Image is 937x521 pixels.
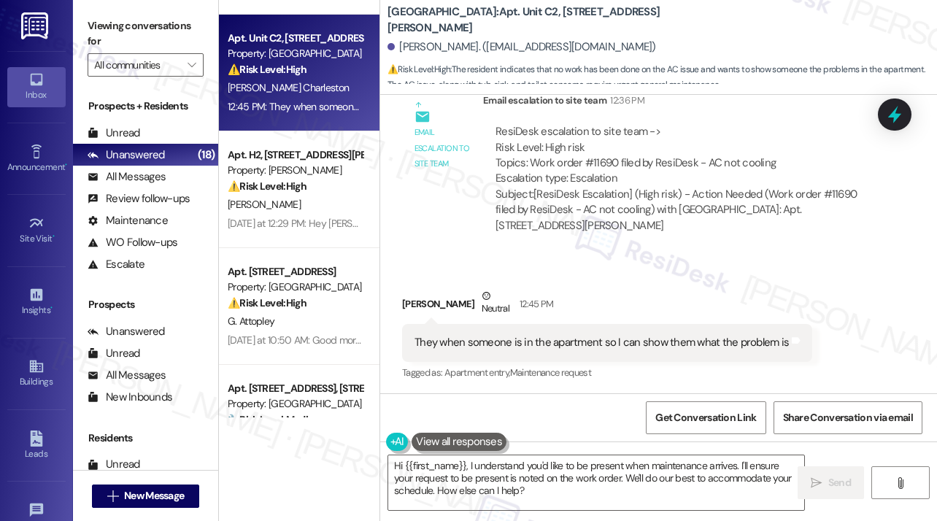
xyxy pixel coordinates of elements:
[88,257,144,272] div: Escalate
[7,211,66,250] a: Site Visit •
[783,410,913,425] span: Share Conversation via email
[895,477,906,489] i: 
[387,62,937,93] span: : The resident indicates that no work has been done on the AC issue and wants to show someone the...
[21,12,51,39] img: ResiDesk Logo
[228,198,301,211] span: [PERSON_NAME]
[228,381,363,396] div: Apt. [STREET_ADDRESS], [STREET_ADDRESS]
[88,213,168,228] div: Maintenance
[387,39,656,55] div: [PERSON_NAME]. ([EMAIL_ADDRESS][DOMAIN_NAME])
[228,180,306,193] strong: ⚠️ Risk Level: High
[228,264,363,279] div: Apt. [STREET_ADDRESS]
[387,63,450,75] strong: ⚠️ Risk Level: High
[496,124,869,187] div: ResiDesk escalation to site team -> Risk Level: High risk Topics: Work order #11690 filed by Resi...
[107,490,118,502] i: 
[94,53,180,77] input: All communities
[774,401,922,434] button: Share Conversation via email
[811,477,822,489] i: 
[496,187,869,234] div: Subject: [ResiDesk Escalation] (High risk) - Action Needed (Work order #11690 filed by ResiDesk -...
[387,4,679,36] b: [GEOGRAPHIC_DATA]: Apt. Unit C2, [STREET_ADDRESS][PERSON_NAME]
[402,362,812,383] div: Tagged as:
[414,125,471,171] div: Email escalation to site team
[7,426,66,466] a: Leads
[88,390,172,405] div: New Inbounds
[50,303,53,313] span: •
[228,314,274,328] span: G. Attopley
[88,126,140,141] div: Unread
[510,366,592,379] span: Maintenance request
[7,67,66,107] a: Inbox
[124,488,184,503] span: New Message
[65,160,67,170] span: •
[228,279,363,295] div: Property: [GEOGRAPHIC_DATA]
[73,297,218,312] div: Prospects
[388,455,804,510] textarea: Hi {{first_name}}, I understand you'd like to be present when maintenance arrives. I'll ensure yo...
[188,59,196,71] i: 
[88,15,204,53] label: Viewing conversations for
[516,296,554,312] div: 12:45 PM
[88,346,140,361] div: Unread
[228,46,363,61] div: Property: [GEOGRAPHIC_DATA]
[228,63,306,76] strong: ⚠️ Risk Level: High
[73,431,218,446] div: Residents
[228,147,363,163] div: Apt. H2, [STREET_ADDRESS][PERSON_NAME]
[444,366,510,379] span: Apartment entry ,
[479,288,512,319] div: Neutral
[7,354,66,393] a: Buildings
[228,31,363,46] div: Apt. Unit C2, [STREET_ADDRESS][PERSON_NAME]
[88,191,190,207] div: Review follow-ups
[228,163,363,178] div: Property: [PERSON_NAME]
[228,413,323,426] strong: 🔧 Risk Level: Medium
[228,81,349,94] span: [PERSON_NAME] Charleston
[646,401,766,434] button: Get Conversation Link
[88,147,165,163] div: Unanswered
[53,231,55,242] span: •
[228,296,306,309] strong: ⚠️ Risk Level: High
[228,217,922,230] div: [DATE] at 12:29 PM: Hey [PERSON_NAME]! I fell behind on rent and need resources or to work out a ...
[88,457,140,472] div: Unread
[88,368,166,383] div: All Messages
[88,235,177,250] div: WO Follow-ups
[88,324,165,339] div: Unanswered
[655,410,756,425] span: Get Conversation Link
[92,485,200,508] button: New Message
[228,100,612,113] div: 12:45 PM: They when someone is in the apartment so I can show them what the problem is
[194,144,218,166] div: (18)
[606,93,644,108] div: 12:36 PM
[88,169,166,185] div: All Messages
[828,475,851,490] span: Send
[228,396,363,412] div: Property: [GEOGRAPHIC_DATA]
[402,288,812,324] div: [PERSON_NAME]
[798,466,864,499] button: Send
[414,335,789,350] div: They when someone is in the apartment so I can show them what the problem is
[7,282,66,322] a: Insights •
[483,93,882,113] div: Email escalation to site team
[73,99,218,114] div: Prospects + Residents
